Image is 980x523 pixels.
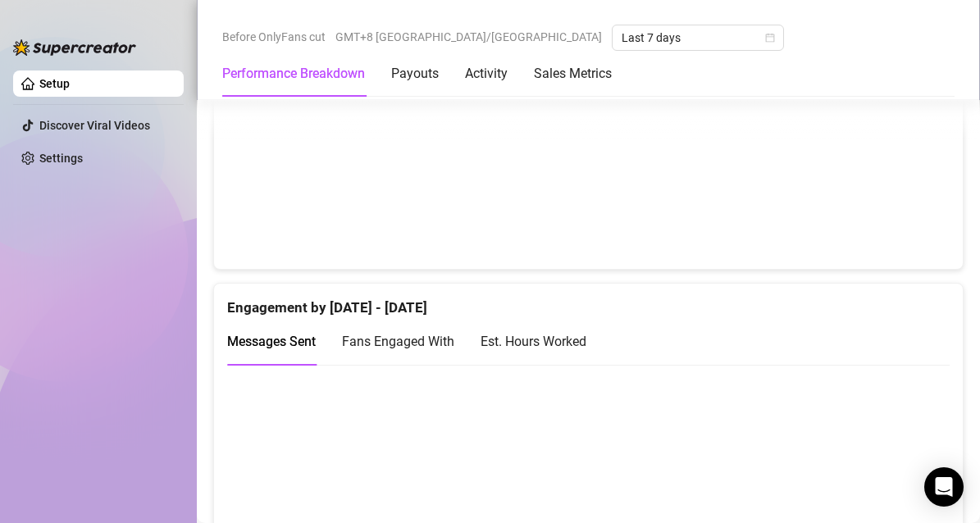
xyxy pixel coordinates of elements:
a: Discover Viral Videos [39,119,150,132]
a: Settings [39,152,83,165]
div: Performance Breakdown [222,64,365,84]
span: Before OnlyFans cut [222,25,326,49]
span: Last 7 days [622,25,774,50]
div: Engagement by [DATE] - [DATE] [227,284,950,319]
div: Sales Metrics [534,64,612,84]
div: Est. Hours Worked [481,331,586,352]
img: logo-BBDzfeDw.svg [13,39,136,56]
div: Payouts [391,64,439,84]
a: Setup [39,77,70,90]
span: GMT+8 [GEOGRAPHIC_DATA]/[GEOGRAPHIC_DATA] [335,25,602,49]
span: calendar [765,33,775,43]
span: Messages Sent [227,334,316,349]
div: Activity [465,64,508,84]
div: Open Intercom Messenger [924,467,964,507]
span: Fans Engaged With [342,334,454,349]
